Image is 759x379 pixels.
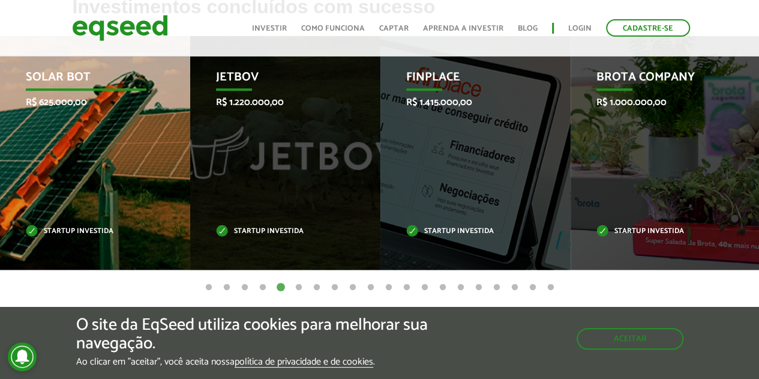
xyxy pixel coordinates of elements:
button: 14 of 20 [437,282,449,294]
p: Startup investida [596,228,717,235]
button: 13 of 20 [419,282,431,294]
p: R$ 625.000,00 [26,97,146,108]
button: 1 of 20 [203,282,215,294]
a: Captar [379,25,409,32]
button: 17 of 20 [491,282,503,294]
a: Aprenda a investir [423,25,503,32]
p: Ao clicar em "aceitar", você aceita nossa . [76,356,440,368]
button: 19 of 20 [527,282,539,294]
a: Blog [518,25,538,32]
button: 11 of 20 [383,282,395,294]
p: Startup investida [406,228,527,235]
p: Finplace [406,70,527,91]
button: 7 of 20 [311,282,323,294]
button: 10 of 20 [365,282,377,294]
img: EqSeed [72,12,168,44]
a: Como funciona [301,25,365,32]
button: 9 of 20 [347,282,359,294]
p: R$ 1.220.000,00 [216,97,337,108]
p: Brota Company [596,70,717,91]
p: Startup investida [26,228,146,235]
a: política de privacidade e de cookies [235,357,373,368]
button: 3 of 20 [239,282,251,294]
button: 8 of 20 [329,282,341,294]
a: Login [568,25,592,32]
button: 4 of 20 [257,282,269,294]
p: R$ 1.000.000,00 [596,97,717,108]
p: Startup investida [216,228,337,235]
button: 16 of 20 [473,282,485,294]
button: 20 of 20 [545,282,557,294]
p: R$ 1.415.000,00 [406,97,527,108]
button: 18 of 20 [509,282,521,294]
p: Solar Bot [26,70,146,91]
h5: O site da EqSeed utiliza cookies para melhorar sua navegação. [76,316,440,353]
a: Cadastre-se [606,19,690,37]
button: 5 of 20 [275,282,287,294]
p: JetBov [216,70,337,91]
a: Investir [252,25,287,32]
button: Aceitar [577,328,683,350]
button: 2 of 20 [221,282,233,294]
button: 15 of 20 [455,282,467,294]
button: 6 of 20 [293,282,305,294]
button: 12 of 20 [401,282,413,294]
